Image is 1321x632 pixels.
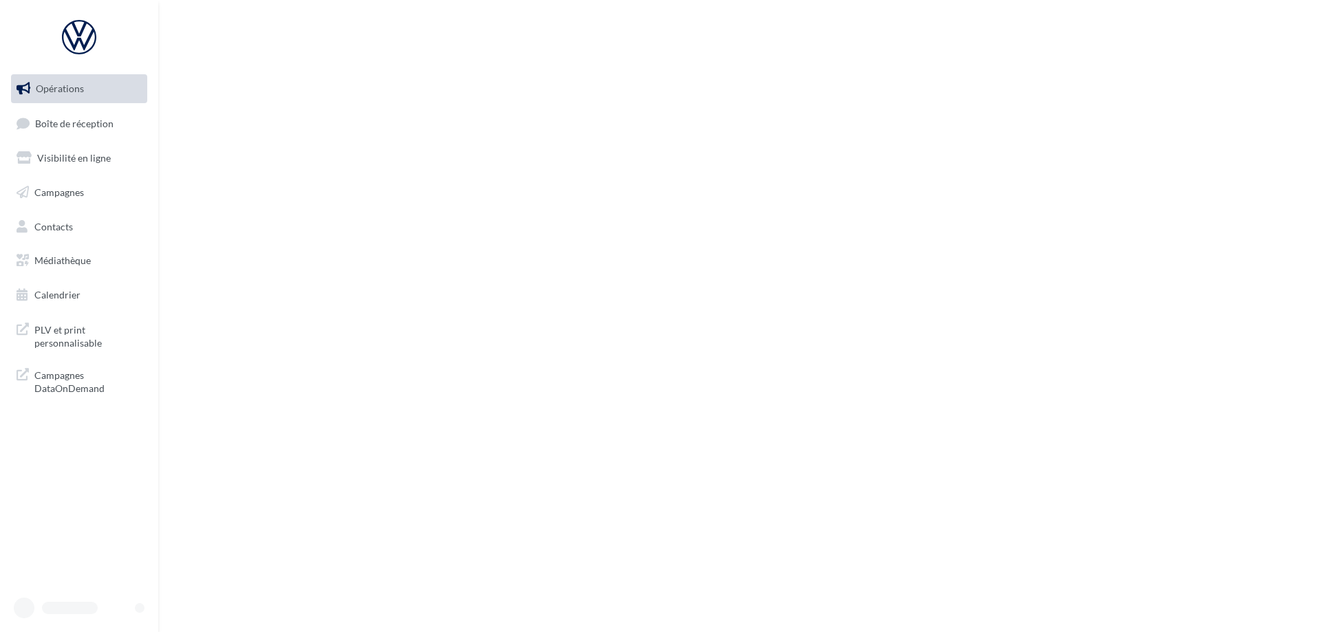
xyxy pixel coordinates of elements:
span: Calendrier [34,289,80,301]
span: Boîte de réception [35,117,114,129]
a: PLV et print personnalisable [8,315,150,356]
a: Calendrier [8,281,150,309]
a: Visibilité en ligne [8,144,150,173]
a: Médiathèque [8,246,150,275]
a: Campagnes [8,178,150,207]
span: Campagnes [34,186,84,198]
span: Visibilité en ligne [37,152,111,164]
a: Contacts [8,213,150,241]
span: Opérations [36,83,84,94]
span: Campagnes DataOnDemand [34,366,142,395]
span: PLV et print personnalisable [34,320,142,350]
span: Médiathèque [34,254,91,266]
a: Campagnes DataOnDemand [8,360,150,401]
span: Contacts [34,220,73,232]
a: Opérations [8,74,150,103]
a: Boîte de réception [8,109,150,138]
